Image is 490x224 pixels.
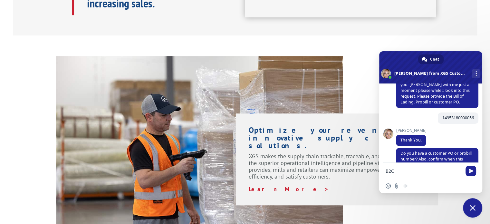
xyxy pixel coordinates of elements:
span: Chat [430,54,439,64]
span: Audio message [402,183,408,189]
span: Send [466,166,476,176]
textarea: Compose your message... [386,163,463,179]
span: Insert an emoji [386,183,391,189]
span: [PERSON_NAME] [396,128,427,133]
a: Chat [418,54,444,64]
a: Close chat [463,198,482,218]
span: Send a file [394,183,399,189]
p: XGS makes the supply chain trackable, traceable, and transparent. With the superior operational i... [249,153,426,186]
span: 14953180000056 [442,115,474,121]
a: Learn More > [249,185,329,193]
span: Thank You. [400,137,422,143]
h1: Optimize your revenue with innovative supply chain solutions. [249,126,426,153]
span: Do you have a customer PO or probill number? Also, confirm when this shipped from vendor? [400,151,472,168]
